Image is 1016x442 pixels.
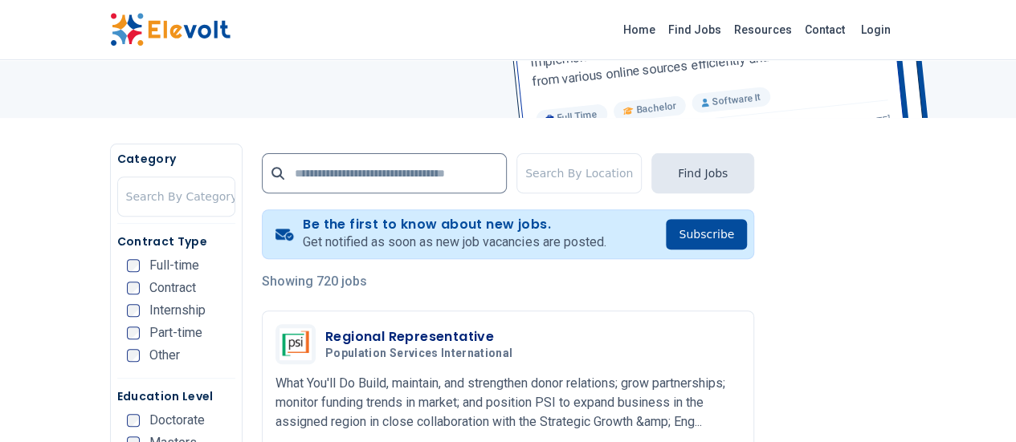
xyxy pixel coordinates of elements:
[149,349,180,362] span: Other
[325,327,520,347] h3: Regional Representative
[149,304,206,317] span: Internship
[662,17,728,43] a: Find Jobs
[117,233,235,249] h5: Contract Type
[280,328,312,360] img: Population Services International
[275,374,741,432] p: What You'll Do Build, maintain, and strengthen donor relations; grow partnerships; monitor fundin...
[303,217,606,233] h4: Be the first to know about new jobs.
[325,347,513,361] span: Population Services International
[127,304,140,317] input: Internship
[149,259,199,272] span: Full-time
[149,414,205,427] span: Doctorate
[149,282,196,294] span: Contract
[728,17,798,43] a: Resources
[127,282,140,294] input: Contract
[936,365,1016,442] iframe: Chat Widget
[651,153,754,193] button: Find Jobs
[303,233,606,252] p: Get notified as soon as new job vacancies are posted.
[149,326,202,339] span: Part-time
[798,17,851,43] a: Contact
[262,272,754,291] p: Showing 720 jobs
[851,14,900,46] a: Login
[127,414,140,427] input: Doctorate
[127,349,140,362] input: Other
[666,219,747,249] button: Subscribe
[110,13,231,47] img: Elevolt
[127,326,140,339] input: Part-time
[617,17,662,43] a: Home
[127,259,140,272] input: Full-time
[117,151,235,167] h5: Category
[117,388,235,404] h5: Education Level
